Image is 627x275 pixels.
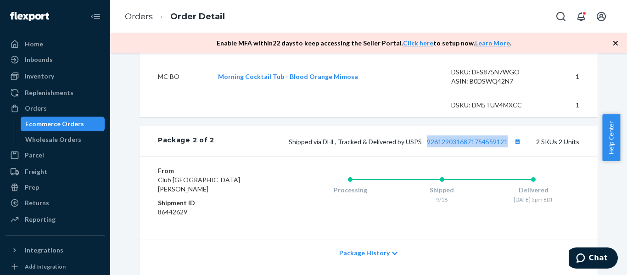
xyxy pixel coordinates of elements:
a: Click here [403,39,433,47]
button: Close Navigation [86,7,105,26]
div: [DATE] 5pm EDT [487,196,579,203]
dt: Shipment ID [158,198,268,208]
div: Replenishments [25,88,73,97]
span: Club [GEOGRAPHIC_DATA][PERSON_NAME] [158,176,240,193]
a: Home [6,37,105,51]
div: Processing [304,185,396,195]
span: Package History [339,248,390,258]
div: Wholesale Orders [25,135,81,144]
button: Help Center [602,114,620,161]
div: Reporting [25,215,56,224]
a: Orders [6,101,105,116]
a: Ecommerce Orders [21,117,105,131]
button: Integrations [6,243,105,258]
iframe: Opens a widget where you can chat to one of our agents [569,247,618,270]
div: 2 SKUs 2 Units [214,135,579,147]
span: Shipped via DHL, Tracked & Delivered by USPS [289,138,523,146]
a: Prep [6,180,105,195]
div: ASIN: B0DSWQ42N7 [451,77,537,86]
a: Inventory [6,69,105,84]
div: 9/18 [396,196,488,203]
div: Freight [25,167,47,176]
div: Package 2 of 2 [158,135,214,147]
a: Orders [125,11,153,22]
div: Delivered [487,185,579,195]
a: Returns [6,196,105,210]
td: 1 [544,93,598,117]
a: Order Detail [170,11,225,22]
p: Enable MFA within 22 days to keep accessing the Seller Portal. to setup now. . [217,39,511,48]
div: Inbounds [25,55,53,64]
a: Replenishments [6,85,105,100]
div: Shipped [396,185,488,195]
a: Reporting [6,212,105,227]
a: Add Integration [6,261,105,272]
button: Copy tracking number [511,135,523,147]
button: Open Search Box [552,7,570,26]
a: Parcel [6,148,105,163]
div: Orders [25,104,47,113]
div: Home [25,39,43,49]
a: Morning Cocktail Tub - Blood Orange Mimosa [218,73,358,80]
button: Open notifications [572,7,590,26]
div: DSKU: DM5TUV4MXCC [451,101,537,110]
div: Integrations [25,246,63,255]
ol: breadcrumbs [118,3,232,30]
a: Learn More [475,39,510,47]
a: Wholesale Orders [21,132,105,147]
a: 9261290316871754559121 [427,138,508,146]
div: Ecommerce Orders [25,119,84,129]
dd: 86442629 [158,208,268,217]
button: Open account menu [592,7,610,26]
td: 1 [544,60,598,94]
div: DSKU: DFS875N7WGO [451,67,537,77]
img: Flexport logo [10,12,49,21]
div: Inventory [25,72,54,81]
a: Inbounds [6,52,105,67]
div: Parcel [25,151,44,160]
div: Add Integration [25,263,66,270]
a: Freight [6,164,105,179]
div: Prep [25,183,39,192]
div: Returns [25,198,49,208]
td: MC-BO [140,60,211,94]
dt: From [158,166,268,175]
